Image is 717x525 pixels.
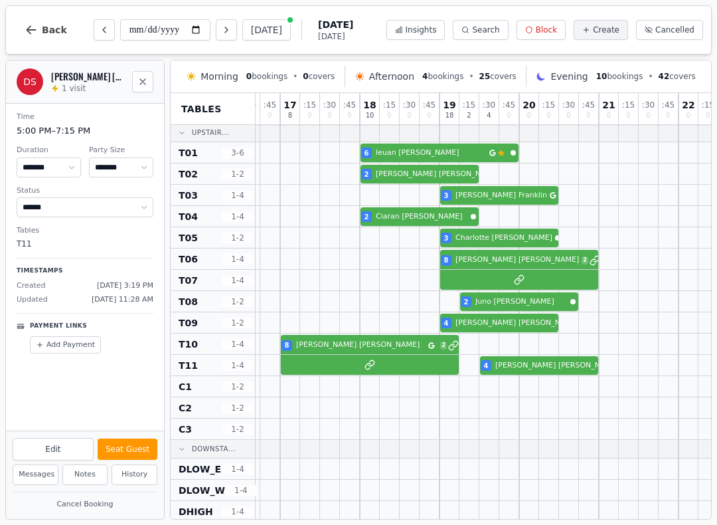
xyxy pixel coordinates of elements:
[596,71,643,82] span: bookings
[179,167,198,181] span: T02
[179,401,192,415] span: C2
[179,316,198,330] span: T09
[179,189,198,202] span: T03
[453,20,508,40] button: Search
[42,25,67,35] span: Back
[403,101,416,109] span: : 30
[179,359,198,372] span: T11
[364,148,369,158] span: 6
[517,20,566,40] button: Block
[445,112,454,119] span: 18
[179,423,192,436] span: C3
[602,100,615,110] span: 21
[507,112,511,119] span: 0
[444,233,449,243] span: 3
[303,72,308,81] span: 0
[30,336,101,354] button: Add Payment
[222,233,254,243] span: 1 - 2
[13,496,157,513] button: Cancel Booking
[222,211,254,222] span: 1 - 4
[407,112,411,119] span: 0
[376,169,499,180] span: [PERSON_NAME] [PERSON_NAME]
[646,112,650,119] span: 0
[62,83,86,94] span: 1 visit
[444,191,449,201] span: 3
[179,274,198,287] span: T07
[179,210,198,223] span: T04
[423,101,436,109] span: : 45
[318,18,353,31] span: [DATE]
[222,464,254,474] span: 1 - 4
[440,342,447,350] span: 2
[562,101,575,109] span: : 30
[622,101,635,109] span: : 15
[364,169,369,179] span: 2
[318,31,353,42] span: [DATE]
[702,101,714,109] span: : 15
[422,71,463,82] span: bookings
[479,72,491,81] span: 25
[283,100,296,110] span: 17
[422,72,428,81] span: 4
[222,403,254,413] span: 1 - 2
[343,101,356,109] span: : 45
[216,19,237,41] button: Next day
[192,444,236,454] span: Downsta...
[89,145,153,156] dt: Party Size
[225,485,257,496] span: 1 - 4
[222,506,254,517] span: 1 - 4
[364,212,369,222] span: 2
[464,297,469,307] span: 2
[444,255,449,265] span: 8
[582,101,595,109] span: : 45
[303,71,335,82] span: covers
[487,112,491,119] span: 4
[566,112,570,119] span: 0
[179,231,198,245] span: T05
[288,112,292,119] span: 8
[242,19,291,41] button: [DATE]
[179,253,198,266] span: T06
[14,14,78,46] button: Back
[648,71,653,82] span: •
[546,112,550,119] span: 0
[586,112,590,119] span: 0
[222,339,254,350] span: 1 - 4
[179,380,192,393] span: C1
[222,148,254,158] span: 3 - 6
[222,424,254,435] span: 1 - 2
[369,70,414,83] span: Afternoon
[222,169,254,179] span: 1 - 2
[363,100,376,110] span: 18
[222,275,254,286] span: 1 - 4
[682,100,694,110] span: 22
[542,101,555,109] span: : 15
[179,484,225,497] span: DLOW_W
[659,71,696,82] span: covers
[246,71,287,82] span: bookings
[17,294,48,306] span: Updated
[666,112,670,119] span: 0
[469,71,473,82] span: •
[574,20,628,40] button: Create
[98,439,157,460] button: Seat Guest
[17,185,153,197] dt: Status
[30,322,87,331] p: Payment Links
[406,25,437,35] span: Insights
[596,72,607,81] span: 10
[479,71,517,82] span: covers
[475,296,568,308] span: Juno [PERSON_NAME]
[376,148,487,159] span: Ieuan [PERSON_NAME]
[268,112,272,119] span: 0
[455,255,579,266] span: [PERSON_NAME] [PERSON_NAME]
[17,280,46,292] span: Created
[662,101,675,109] span: : 45
[522,100,535,110] span: 20
[296,340,426,351] span: [PERSON_NAME] [PERSON_NAME]
[495,360,619,371] span: [PERSON_NAME] [PERSON_NAME]
[527,112,531,119] span: 0
[17,68,43,95] div: DS
[94,19,115,41] button: Previous day
[222,381,254,392] span: 1 - 2
[483,101,495,109] span: : 30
